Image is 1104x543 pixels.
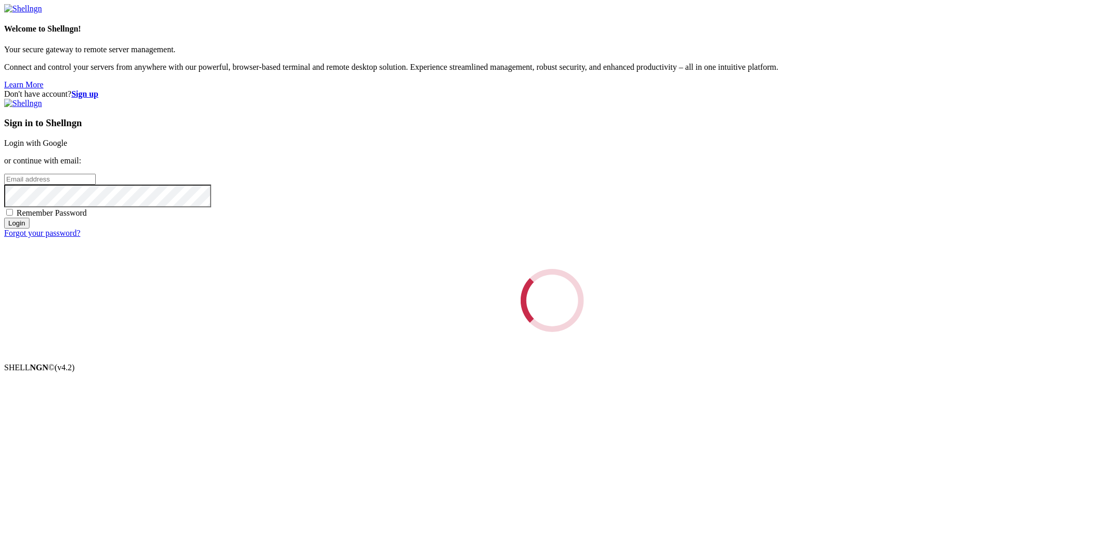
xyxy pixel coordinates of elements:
a: Forgot your password? [4,229,80,237]
span: 4.2.0 [55,363,75,372]
p: Connect and control your servers from anywhere with our powerful, browser-based terminal and remo... [4,63,1100,72]
a: Sign up [71,89,98,98]
p: or continue with email: [4,156,1100,165]
h3: Sign in to Shellngn [4,117,1100,129]
div: Loading... [521,269,584,332]
img: Shellngn [4,99,42,108]
input: Remember Password [6,209,13,216]
a: Learn More [4,80,43,89]
div: Don't have account? [4,89,1100,99]
span: SHELL © [4,363,75,372]
img: Shellngn [4,4,42,13]
input: Email address [4,174,96,185]
span: Remember Password [17,208,87,217]
b: NGN [30,363,49,372]
h4: Welcome to Shellngn! [4,24,1100,34]
p: Your secure gateway to remote server management. [4,45,1100,54]
a: Login with Google [4,139,67,147]
input: Login [4,218,30,229]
